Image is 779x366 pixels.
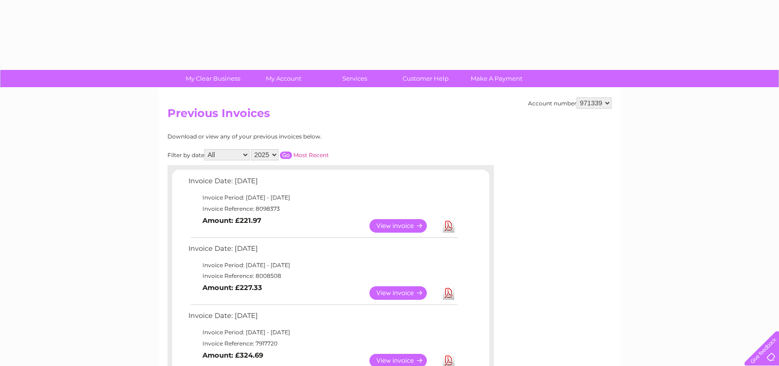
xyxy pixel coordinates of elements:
a: Services [316,70,393,87]
b: Amount: £324.69 [202,351,263,359]
div: Account number [528,97,612,109]
td: Invoice Reference: 7917720 [186,338,459,349]
a: Customer Help [387,70,464,87]
td: Invoice Period: [DATE] - [DATE] [186,192,459,203]
a: Make A Payment [458,70,535,87]
div: Filter by date [167,149,412,160]
div: Download or view any of your previous invoices below. [167,133,412,140]
a: Download [443,286,454,300]
h2: Previous Invoices [167,107,612,124]
a: View [369,219,438,233]
a: Download [443,219,454,233]
a: My Clear Business [174,70,251,87]
td: Invoice Period: [DATE] - [DATE] [186,327,459,338]
td: Invoice Reference: 8098373 [186,203,459,214]
b: Amount: £221.97 [202,216,261,225]
b: Amount: £227.33 [202,283,262,292]
a: View [369,286,438,300]
td: Invoice Reference: 8008508 [186,270,459,282]
td: Invoice Date: [DATE] [186,310,459,327]
td: Invoice Period: [DATE] - [DATE] [186,260,459,271]
a: Most Recent [293,152,329,159]
td: Invoice Date: [DATE] [186,242,459,260]
td: Invoice Date: [DATE] [186,175,459,192]
a: My Account [245,70,322,87]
